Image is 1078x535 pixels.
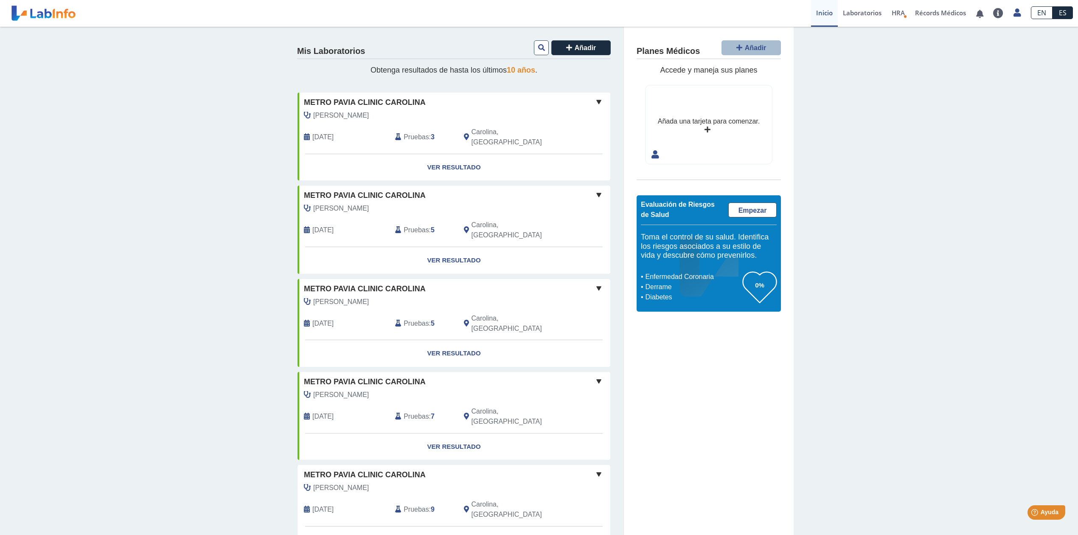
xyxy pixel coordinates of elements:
[431,320,435,327] b: 5
[312,132,334,142] span: 2025-10-06
[472,406,565,427] span: Carolina, PR
[738,207,767,214] span: Empezar
[637,46,700,56] h4: Planes Médicos
[312,225,334,235] span: 2025-04-10
[1031,6,1053,19] a: EN
[297,46,365,56] h4: Mis Laboratorios
[745,44,766,51] span: Añadir
[431,413,435,420] b: 7
[641,233,777,260] h5: Toma el control de su salud. Identifica los riesgos asociados a su estilo de vida y descubre cómo...
[313,390,369,400] span: Melendez Reyes, Edna
[389,406,457,427] div: :
[431,506,435,513] b: 9
[643,292,743,302] li: Diabetes
[389,220,457,240] div: :
[472,127,565,147] span: Carolina, PR
[658,116,760,127] div: Añada una tarjeta para comenzar.
[304,376,426,388] span: Metro Pavia Clinic Carolina
[404,504,429,515] span: Pruebas
[728,203,777,217] a: Empezar
[431,133,435,141] b: 3
[575,44,596,51] span: Añadir
[472,313,565,334] span: Carolina, PR
[641,201,715,218] span: Evaluación de Riesgos de Salud
[643,282,743,292] li: Derrame
[298,340,610,367] a: Ver Resultado
[472,220,565,240] span: Carolina, PR
[472,499,565,520] span: Carolina, PR
[507,66,535,74] span: 10 años
[743,280,777,290] h3: 0%
[312,504,334,515] span: 2023-06-07
[551,40,611,55] button: Añadir
[313,110,369,121] span: Melendez Reyes, Edna
[404,318,429,329] span: Pruebas
[660,66,757,74] span: Accede y maneja sus planes
[892,8,905,17] span: HRA
[431,226,435,234] b: 5
[404,411,429,422] span: Pruebas
[304,190,426,201] span: Metro Pavia Clinic Carolina
[371,66,537,74] span: Obtenga resultados de hasta los últimos .
[313,203,369,214] span: Melendez Reyes, Edna
[404,225,429,235] span: Pruebas
[298,247,610,274] a: Ver Resultado
[389,127,457,147] div: :
[721,40,781,55] button: Añadir
[313,483,369,493] span: Melendez Reyes, Edna
[313,297,369,307] span: Melendez Reyes, Edna
[389,499,457,520] div: :
[643,272,743,282] li: Enfermedad Coronaria
[1053,6,1073,19] a: ES
[1002,502,1069,526] iframe: Help widget launcher
[304,469,426,481] span: Metro Pavia Clinic Carolina
[304,283,426,295] span: Metro Pavia Clinic Carolina
[312,318,334,329] span: 2024-03-12
[304,97,426,108] span: Metro Pavia Clinic Carolina
[312,411,334,422] span: 2023-08-25
[298,434,610,460] a: Ver Resultado
[298,154,610,181] a: Ver Resultado
[404,132,429,142] span: Pruebas
[389,313,457,334] div: :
